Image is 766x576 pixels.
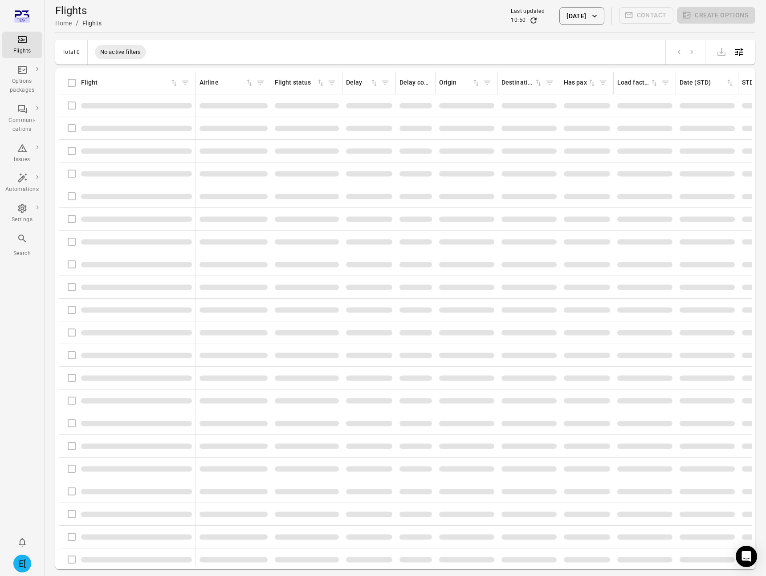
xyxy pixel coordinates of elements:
[713,47,730,56] span: Please make a selection to export
[2,170,42,197] a: Automations
[673,46,698,58] nav: pagination navigation
[55,18,102,28] nav: Breadcrumbs
[55,20,72,27] a: Home
[379,76,392,89] span: Filter by delay
[2,231,42,260] button: Search
[659,76,672,89] span: Filter by load factor
[596,76,610,89] span: Filter by has pax
[5,47,39,56] div: Flights
[439,78,481,88] div: Sort by origin in ascending order
[13,555,31,572] div: E[
[2,62,42,97] a: Options packages
[346,78,379,88] div: Sort by delay in ascending order
[275,78,325,88] div: Sort by flight status in ascending order
[2,200,42,227] a: Settings
[179,76,192,89] span: Filter by flight
[399,78,432,88] div: Delay codes
[511,16,526,25] div: 10:50
[200,78,254,88] div: Sort by airline in ascending order
[5,77,39,95] div: Options packages
[5,185,39,194] div: Automations
[564,78,596,88] div: Sort by has pax in ascending order
[677,7,755,25] span: Please make a selection to create an option package
[2,140,42,167] a: Issues
[2,101,42,137] a: Communi-cations
[81,78,179,88] div: Sort by flight in ascending order
[10,551,35,576] button: Elsa [AirAsia]
[5,116,39,134] div: Communi-cations
[325,76,338,89] span: Filter by flight status
[62,49,80,55] div: Total 0
[13,533,31,551] button: Notifications
[55,4,102,18] h1: Flights
[529,16,538,25] button: Refresh data
[95,48,147,57] span: No active filters
[5,249,39,258] div: Search
[254,76,267,89] span: Filter by airline
[736,546,757,567] div: Open Intercom Messenger
[619,7,674,25] span: Please make a selection to create communications
[730,43,748,61] button: Open table configuration
[481,76,494,89] span: Filter by origin
[617,78,659,88] div: Sort by load factor in ascending order
[511,7,545,16] div: Last updated
[82,19,102,28] div: Flights
[5,215,39,224] div: Settings
[559,7,604,25] button: [DATE]
[5,155,39,164] div: Issues
[680,78,734,88] div: Sort by date (STD) in ascending order
[76,18,79,28] li: /
[543,76,556,89] span: Filter by destination
[2,32,42,58] a: Flights
[501,78,543,88] div: Sort by destination in ascending order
